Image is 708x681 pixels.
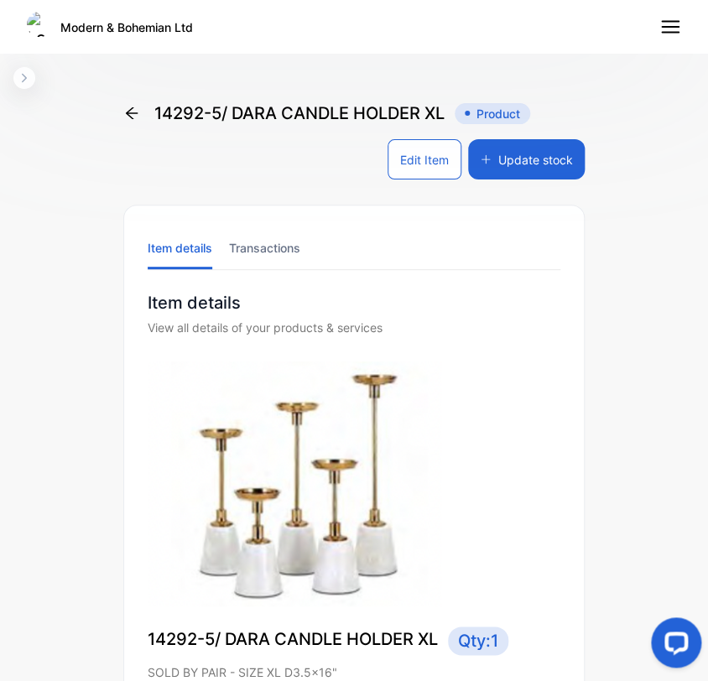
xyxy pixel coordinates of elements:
button: Edit Item [388,139,461,179]
img: Logo [27,12,52,37]
img: item [148,361,441,606]
iframe: LiveChat chat widget [638,611,708,681]
p: Item details [148,290,560,315]
li: Transactions [229,226,300,269]
li: Item details [148,226,212,269]
span: Qty: 1 [448,626,508,655]
div: View all details of your products & services [148,319,560,336]
button: Update stock [468,139,585,179]
p: Modern & Bohemian Ltd [60,18,193,36]
p: 14292-5/ DARA CANDLE HOLDER XL [148,626,560,655]
p: SOLD BY PAIR - SIZE XL D3.5x16" [148,663,560,681]
span: Product [455,103,530,124]
div: 14292-5/ DARA CANDLE HOLDER XL [123,101,530,126]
